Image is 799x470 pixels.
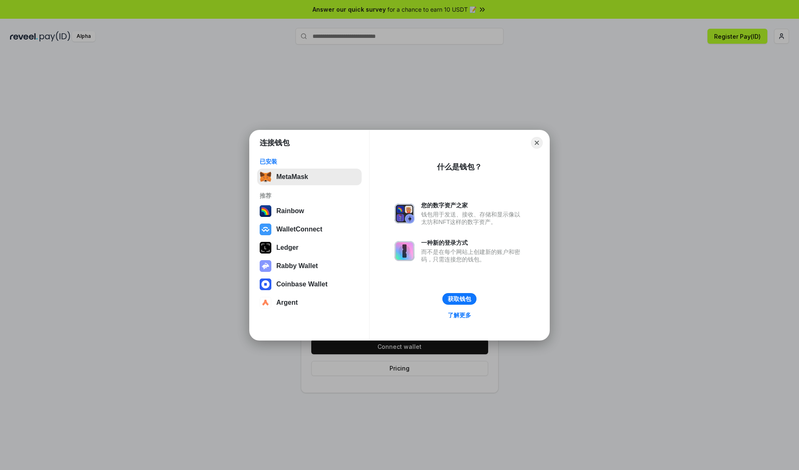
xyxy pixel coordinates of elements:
[257,294,362,311] button: Argent
[260,138,290,148] h1: 连接钱包
[260,171,271,183] img: svg+xml,%3Csvg%20fill%3D%22none%22%20height%3D%2233%22%20viewBox%3D%220%200%2035%2033%22%20width%...
[260,242,271,254] img: svg+xml,%3Csvg%20xmlns%3D%22http%3A%2F%2Fwww.w3.org%2F2000%2Fsvg%22%20width%3D%2228%22%20height%3...
[257,203,362,219] button: Rainbow
[448,295,471,303] div: 获取钱包
[257,169,362,185] button: MetaMask
[421,211,524,226] div: 钱包用于发送、接收、存储和显示像以太坊和NFT这样的数字资产。
[395,241,414,261] img: svg+xml,%3Csvg%20xmlns%3D%22http%3A%2F%2Fwww.w3.org%2F2000%2Fsvg%22%20fill%3D%22none%22%20viewBox...
[276,299,298,306] div: Argent
[257,221,362,238] button: WalletConnect
[260,224,271,235] img: svg+xml,%3Csvg%20width%3D%2228%22%20height%3D%2228%22%20viewBox%3D%220%200%2028%2028%22%20fill%3D...
[443,310,476,321] a: 了解更多
[437,162,482,172] div: 什么是钱包？
[442,293,476,305] button: 获取钱包
[276,244,298,251] div: Ledger
[257,258,362,274] button: Rabby Wallet
[395,204,414,224] img: svg+xml,%3Csvg%20xmlns%3D%22http%3A%2F%2Fwww.w3.org%2F2000%2Fsvg%22%20fill%3D%22none%22%20viewBox...
[276,173,308,181] div: MetaMask
[260,260,271,272] img: svg+xml,%3Csvg%20xmlns%3D%22http%3A%2F%2Fwww.w3.org%2F2000%2Fsvg%22%20fill%3D%22none%22%20viewBox...
[260,279,271,290] img: svg+xml,%3Csvg%20width%3D%2228%22%20height%3D%2228%22%20viewBox%3D%220%200%2028%2028%22%20fill%3D...
[531,137,543,149] button: Close
[421,239,524,246] div: 一种新的登录方式
[276,226,323,233] div: WalletConnect
[421,201,524,209] div: 您的数字资产之家
[260,205,271,217] img: svg+xml,%3Csvg%20width%3D%22120%22%20height%3D%22120%22%20viewBox%3D%220%200%20120%20120%22%20fil...
[260,297,271,308] img: svg+xml,%3Csvg%20width%3D%2228%22%20height%3D%2228%22%20viewBox%3D%220%200%2028%2028%22%20fill%3D...
[276,281,328,288] div: Coinbase Wallet
[260,192,359,199] div: 推荐
[257,276,362,293] button: Coinbase Wallet
[276,207,304,215] div: Rainbow
[257,239,362,256] button: Ledger
[421,248,524,263] div: 而不是在每个网站上创建新的账户和密码，只需连接您的钱包。
[448,311,471,319] div: 了解更多
[276,262,318,270] div: Rabby Wallet
[260,158,359,165] div: 已安装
